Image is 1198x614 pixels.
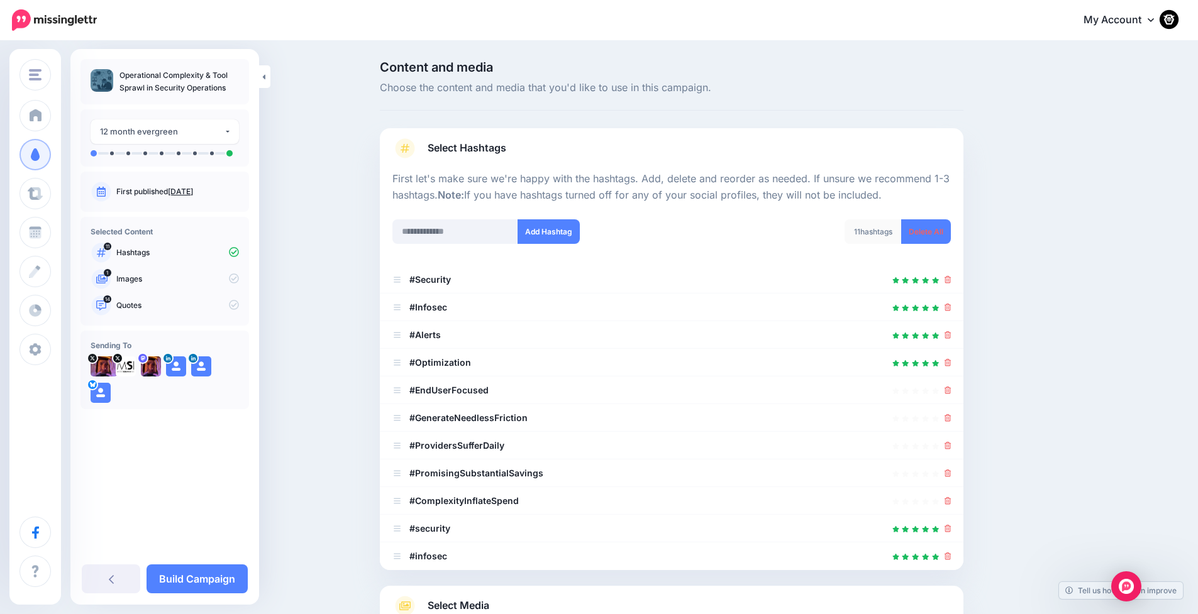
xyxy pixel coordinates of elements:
[518,219,580,244] button: Add Hashtag
[91,356,118,376] img: BHFunHouse-19603.jpg
[845,219,902,244] div: hashtags
[409,440,504,451] b: #ProvidersSufferDaily
[409,302,447,312] b: #Infosec
[91,227,239,236] h4: Selected Content
[191,356,211,376] img: user_default_image.png
[392,171,951,204] p: First let's make sure we're happy with the hashtags. Add, delete and reorder as needed. If unsure...
[166,356,186,376] img: user_default_image.png
[116,300,239,311] p: Quotes
[168,187,193,196] a: [DATE]
[1111,571,1141,601] div: Open Intercom Messenger
[901,219,951,244] a: Delete All
[116,186,239,197] p: First published
[141,356,161,376] img: 83642e166c72f455-88614.jpg
[104,295,112,303] span: 14
[119,69,239,94] p: Operational Complexity & Tool Sprawl in Security Operations
[1059,582,1183,599] a: Tell us how we can improve
[29,69,42,80] img: menu.png
[380,61,963,74] span: Content and media
[12,9,97,31] img: Missinglettr
[91,383,111,403] img: user_default_image.png
[438,189,464,201] b: Note:
[91,69,113,92] img: b67f6f57bee5536172368bcae72c2549_thumb.jpg
[409,385,489,395] b: #EndUserFocused
[104,269,111,277] span: 1
[409,357,471,368] b: #Optimization
[409,551,447,561] b: #infosec
[100,124,224,139] div: 12 month evergreen
[854,227,860,236] span: 11
[116,356,136,376] img: MSITwitterava-19631.jpg
[116,247,239,258] p: Hashtags
[380,80,963,96] span: Choose the content and media that you'd like to use in this campaign.
[409,523,450,534] b: #security
[409,329,441,340] b: #Alerts
[116,273,239,285] p: Images
[392,171,951,570] div: Select Hashtags
[91,341,239,350] h4: Sending To
[428,597,489,614] span: Select Media
[104,243,111,250] span: 11
[392,138,951,171] a: Select Hashtags
[91,119,239,144] button: 12 month evergreen
[428,140,506,156] span: Select Hashtags
[1071,5,1179,36] a: My Account
[409,495,519,506] b: #ComplexityInflateSpend
[409,412,528,423] b: #GenerateNeedlessFriction
[409,468,543,478] b: #PromisingSubstantialSavings
[409,274,451,285] b: #Security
